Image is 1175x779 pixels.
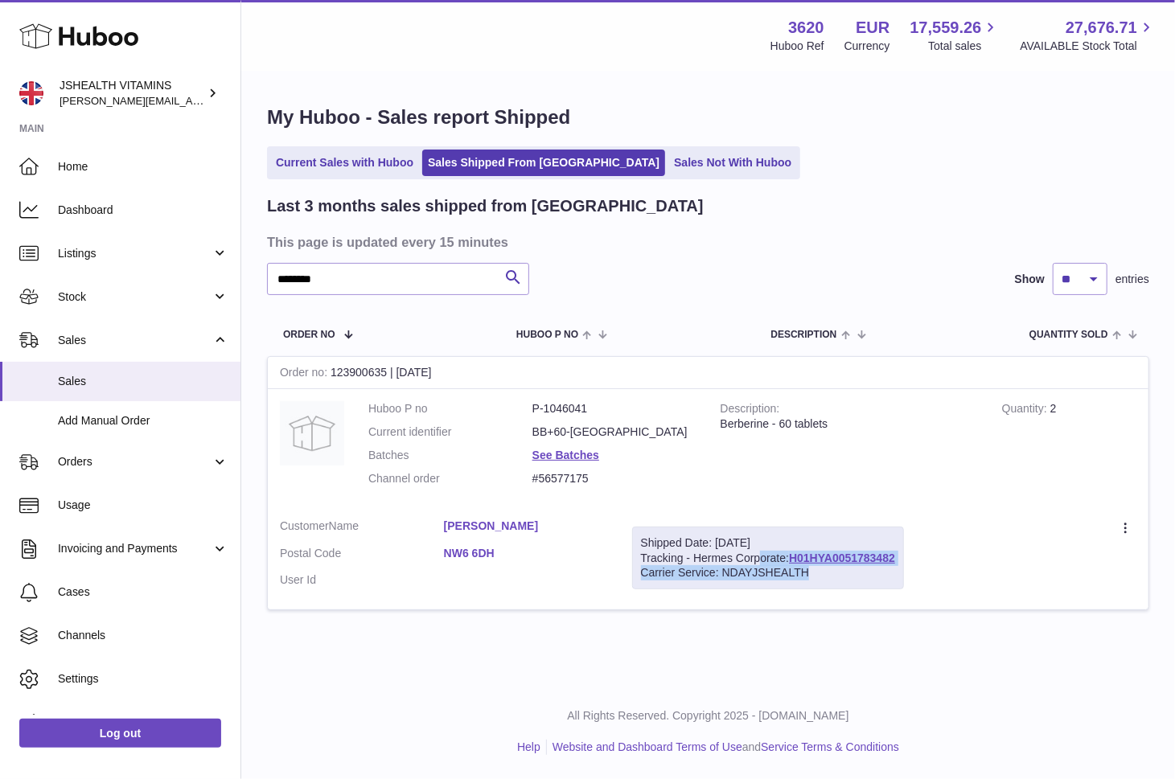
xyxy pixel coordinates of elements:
div: JSHEALTH VITAMINS [60,78,204,109]
h1: My Huboo - Sales report Shipped [267,105,1149,130]
a: Help [517,740,540,753]
span: entries [1115,272,1149,287]
a: Website and Dashboard Terms of Use [553,740,742,753]
div: Currency [844,39,890,54]
dt: User Id [280,572,444,588]
a: [PERSON_NAME] [444,519,608,534]
dd: BB+60-[GEOGRAPHIC_DATA] [532,424,696,440]
span: Total sales [928,39,1000,54]
strong: Quantity [1002,402,1050,419]
dt: Batches [368,448,532,463]
span: Description [770,330,836,340]
dd: P-1046041 [532,401,696,416]
span: Order No [283,330,335,340]
div: Shipped Date: [DATE] [641,535,895,551]
span: Channels [58,628,228,643]
td: 2 [990,389,1148,506]
span: Usage [58,498,228,513]
span: Customer [280,519,329,532]
span: Stock [58,289,212,305]
div: Huboo Ref [770,39,824,54]
a: Sales Shipped From [GEOGRAPHIC_DATA] [422,150,665,176]
span: 27,676.71 [1066,17,1137,39]
span: [PERSON_NAME][EMAIL_ADDRESS][DOMAIN_NAME] [60,94,323,107]
span: Listings [58,246,212,261]
strong: EUR [856,17,889,39]
p: All Rights Reserved. Copyright 2025 - [DOMAIN_NAME] [254,708,1162,724]
span: Sales [58,333,212,348]
span: AVAILABLE Stock Total [1020,39,1156,54]
a: Log out [19,719,221,748]
dt: Postal Code [280,546,444,565]
dt: Current identifier [368,424,532,440]
h2: Last 3 months sales shipped from [GEOGRAPHIC_DATA] [267,195,704,217]
li: and [547,740,899,755]
a: H01HYA0051783482 [789,551,895,564]
dt: Channel order [368,471,532,486]
span: Huboo P no [516,330,578,340]
div: 123900635 | [DATE] [268,357,1148,389]
span: Orders [58,454,212,469]
span: Dashboard [58,203,228,218]
a: See Batches [532,449,599,461]
a: Current Sales with Huboo [270,150,419,176]
span: Add Manual Order [58,413,228,428]
a: Service Terms & Conditions [761,740,899,753]
strong: 3620 [788,17,824,39]
a: NW6 6DH [444,546,608,561]
dt: Huboo P no [368,401,532,416]
dt: Name [280,519,444,538]
img: no-photo.jpg [280,401,344,465]
dd: #56577175 [532,471,696,486]
span: Home [58,159,228,174]
span: Quantity Sold [1029,330,1108,340]
div: Carrier Service: NDAYJSHEALTH [641,565,895,580]
a: 27,676.71 AVAILABLE Stock Total [1020,17,1156,54]
h3: This page is updated every 15 minutes [267,233,1145,251]
span: Sales [58,374,228,389]
div: Berberine - 60 tablets [721,416,978,432]
a: 17,559.26 Total sales [910,17,1000,54]
img: francesca@jshealthvitamins.com [19,81,43,105]
span: Settings [58,671,228,687]
label: Show [1015,272,1045,287]
span: 17,559.26 [910,17,981,39]
div: Tracking - Hermes Corporate: [632,527,904,590]
strong: Description [721,402,780,419]
span: Cases [58,584,228,600]
a: Sales Not With Huboo [668,150,797,176]
strong: Order no [280,366,331,383]
span: Invoicing and Payments [58,541,212,556]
